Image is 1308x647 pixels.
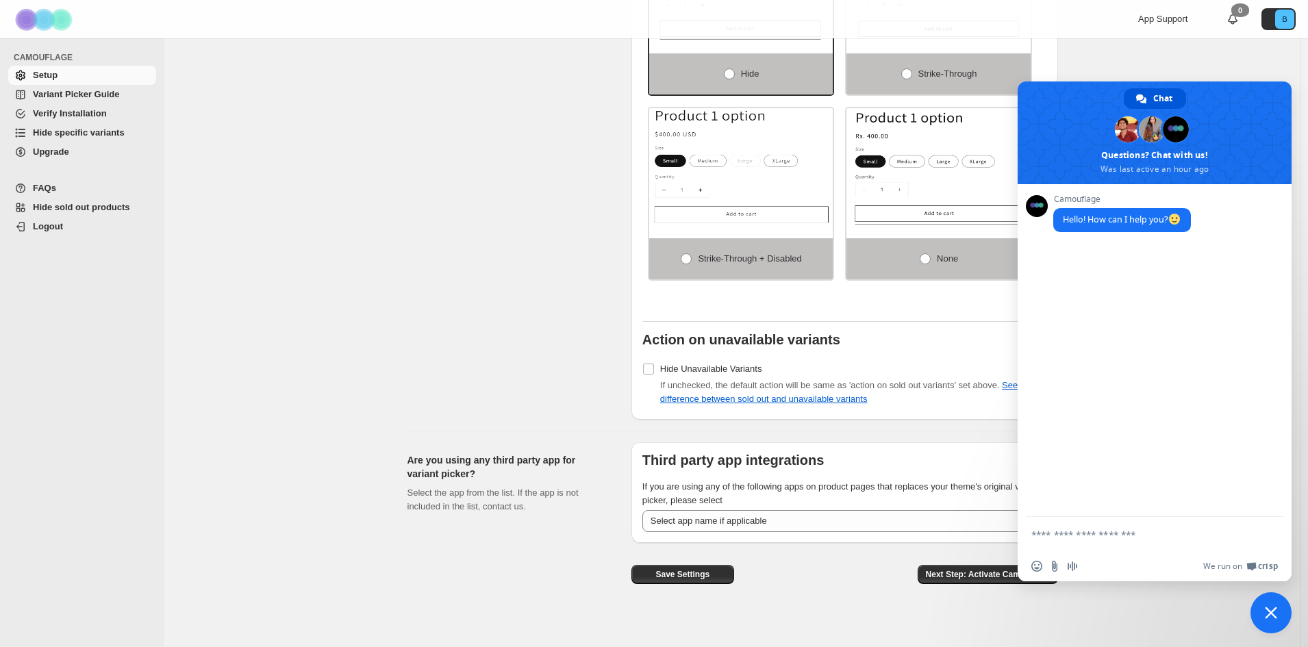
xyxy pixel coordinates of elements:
a: Hide specific variants [8,123,156,142]
span: Variant Picker Guide [33,89,119,99]
button: Avatar with initials B [1261,8,1296,30]
span: Hide specific variants [33,127,125,138]
span: Hide sold out products [33,202,130,212]
span: Crisp [1258,561,1278,572]
a: FAQs [8,179,156,198]
b: Action on unavailable variants [642,332,840,347]
textarea: Compose your message... [1031,529,1248,541]
span: Setup [33,70,58,80]
text: B [1282,15,1287,23]
a: Upgrade [8,142,156,162]
a: Verify Installation [8,104,156,123]
span: Next Step: Activate Camouflage [926,569,1050,580]
div: Chat [1124,88,1186,109]
span: If unchecked, the default action will be same as 'action on sold out variants' set above. [660,380,1033,404]
span: We run on [1203,561,1242,572]
span: If you are using any of the following apps on product pages that replaces your theme's original v... [642,481,1042,505]
span: Select the app from the list. If the app is not included in the list, contact us. [407,487,579,511]
span: Hide Unavailable Variants [660,364,762,374]
span: Save Settings [655,569,709,580]
span: App Support [1138,14,1187,24]
a: Setup [8,66,156,85]
a: Hide sold out products [8,198,156,217]
span: Logout [33,221,63,231]
span: Hello! How can I help you? [1063,214,1181,225]
span: Audio message [1067,561,1078,572]
span: Strike-through + Disabled [698,253,801,264]
a: We run onCrisp [1203,561,1278,572]
a: Logout [8,217,156,236]
span: Camouflage [1053,194,1191,204]
span: Insert an emoji [1031,561,1042,572]
span: Chat [1153,88,1172,109]
span: Avatar with initials B [1275,10,1294,29]
a: Variant Picker Guide [8,85,156,104]
img: Camouflage [11,1,79,38]
img: None [846,108,1031,225]
button: Save Settings [631,565,734,584]
span: Hide [741,68,759,79]
span: Strike-through [918,68,977,79]
div: 0 [1231,3,1249,17]
b: Third party app integrations [642,453,825,468]
span: CAMOUFLAGE [14,52,158,63]
div: Close chat [1250,592,1292,633]
h2: Are you using any third party app for variant picker? [407,453,609,481]
span: None [937,253,958,264]
span: Send a file [1049,561,1060,572]
span: Upgrade [33,147,69,157]
a: 0 [1226,12,1240,26]
img: Strike-through + Disabled [649,108,833,225]
span: Verify Installation [33,108,107,118]
button: Next Step: Activate Camouflage [918,565,1058,584]
span: FAQs [33,183,56,193]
